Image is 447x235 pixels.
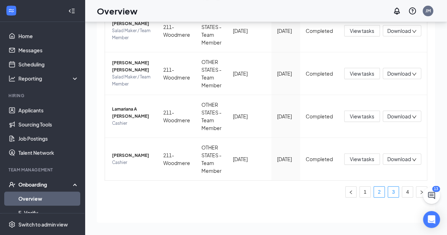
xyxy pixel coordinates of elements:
[374,187,384,197] a: 2
[350,27,374,35] span: View tasks
[233,155,266,163] div: [DATE]
[408,7,417,15] svg: QuestionInfo
[97,5,137,17] h1: Overview
[112,59,152,74] span: [PERSON_NAME] [PERSON_NAME]
[350,112,374,120] span: View tasks
[158,10,196,52] td: 211-Woodmere
[345,186,357,198] li: Previous Page
[158,95,196,138] td: 211-Woodmere
[388,186,399,198] li: 3
[18,146,79,160] a: Talent Network
[344,68,380,79] button: View tasks
[432,186,440,192] div: 13
[306,27,333,35] div: Completed
[18,221,68,228] div: Switch to admin view
[423,187,440,204] button: ChatActive
[423,211,440,228] div: Open Intercom Messenger
[387,27,411,35] span: Download
[196,138,227,180] td: OTHER STATES - Team Member
[412,72,417,77] span: down
[8,221,16,228] svg: Settings
[393,7,401,15] svg: Notifications
[388,187,399,197] a: 3
[8,93,77,99] div: Hiring
[277,155,294,163] div: [DATE]
[8,7,15,14] svg: WorkstreamLogo
[350,155,374,163] span: View tasks
[425,8,431,14] div: JM
[112,74,152,88] span: Salad Maker / Team Member
[360,187,370,197] a: 1
[344,25,380,36] button: View tasks
[196,95,227,138] td: OTHER STATES - Team Member
[18,192,79,206] a: Overview
[158,138,196,180] td: 211-Woodmere
[196,10,227,52] td: OTHER STATES - Team Member
[18,43,79,57] a: Messages
[427,191,436,200] svg: ChatActive
[112,120,152,127] span: Cashier
[350,70,374,77] span: View tasks
[18,117,79,131] a: Sourcing Tools
[112,27,152,41] span: Salad Maker / Team Member
[306,112,333,120] div: Completed
[18,181,73,188] div: Onboarding
[112,159,152,166] span: Cashier
[233,112,266,120] div: [DATE]
[419,190,424,194] span: right
[387,113,411,120] span: Download
[387,155,411,163] span: Download
[412,114,417,119] span: down
[306,70,333,77] div: Completed
[277,112,294,120] div: [DATE]
[416,186,427,198] li: Next Page
[8,75,16,82] svg: Analysis
[18,103,79,117] a: Applicants
[158,52,196,95] td: 211-Woodmere
[277,27,294,35] div: [DATE]
[18,75,79,82] div: Reporting
[8,181,16,188] svg: UserCheck
[402,187,413,197] a: 4
[349,190,353,194] span: left
[18,57,79,71] a: Scheduling
[416,186,427,198] button: right
[412,29,417,34] span: down
[196,52,227,95] td: OTHER STATES - Team Member
[345,186,357,198] button: left
[412,157,417,162] span: down
[68,7,75,14] svg: Collapse
[18,206,79,220] a: E-Verify
[8,167,77,173] div: Team Management
[18,131,79,146] a: Job Postings
[402,186,413,198] li: 4
[112,20,152,27] span: [PERSON_NAME]
[306,155,333,163] div: Completed
[233,27,266,35] div: [DATE]
[344,153,380,165] button: View tasks
[359,186,371,198] li: 1
[18,29,79,43] a: Home
[277,70,294,77] div: [DATE]
[387,70,411,77] span: Download
[112,106,152,120] span: Lamariana A [PERSON_NAME]
[233,70,266,77] div: [DATE]
[344,111,380,122] button: View tasks
[112,152,152,159] span: [PERSON_NAME]
[374,186,385,198] li: 2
